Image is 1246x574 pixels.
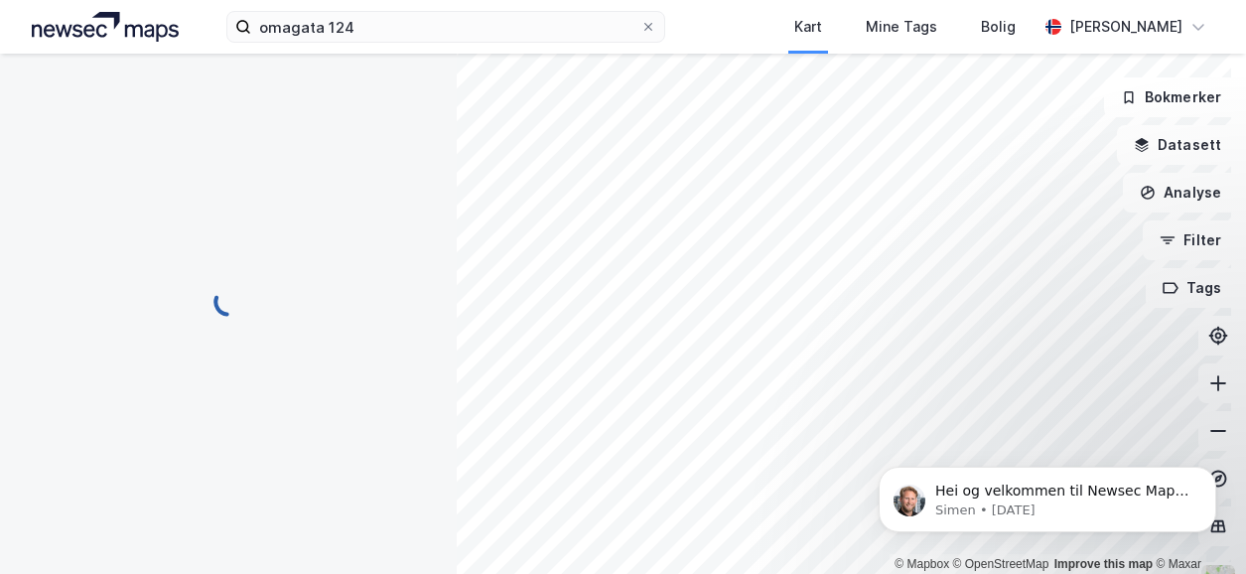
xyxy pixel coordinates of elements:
input: Søk på adresse, matrikkel, gårdeiere, leietakere eller personer [251,12,640,42]
button: Filter [1143,220,1238,260]
img: logo.a4113a55bc3d86da70a041830d287a7e.svg [32,12,179,42]
div: [PERSON_NAME] [1069,15,1182,39]
div: Bolig [981,15,1016,39]
div: Mine Tags [866,15,937,39]
button: Datasett [1117,125,1238,165]
a: Improve this map [1054,557,1153,571]
img: spinner.a6d8c91a73a9ac5275cf975e30b51cfb.svg [212,286,244,318]
button: Bokmerker [1104,77,1238,117]
a: OpenStreetMap [953,557,1049,571]
div: Kart [794,15,822,39]
iframe: Intercom notifications message [849,425,1246,564]
button: Analyse [1123,173,1238,213]
a: Mapbox [895,557,949,571]
button: Tags [1146,268,1238,308]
